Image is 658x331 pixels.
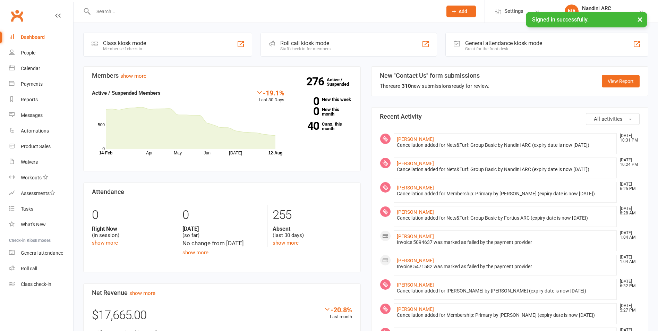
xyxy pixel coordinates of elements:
[92,90,161,96] strong: Active / Suspended Members
[182,239,262,248] div: No change from [DATE]
[21,206,33,212] div: Tasks
[21,281,51,287] div: Class check-in
[504,3,523,19] span: Settings
[92,226,172,232] strong: Right Now
[565,5,579,18] div: NA
[616,206,639,215] time: [DATE] 8:28 AM
[465,46,542,51] div: Great for the front desk
[397,161,434,166] a: [PERSON_NAME]
[21,97,38,102] div: Reports
[9,76,73,92] a: Payments
[21,66,40,71] div: Calendar
[9,261,73,277] a: Roll call
[616,134,639,143] time: [DATE] 10:31 PM
[8,7,26,24] a: Clubworx
[92,226,172,239] div: (in session)
[21,34,45,40] div: Dashboard
[602,75,640,87] a: View Report
[21,128,49,134] div: Automations
[273,226,352,239] div: (last 30 days)
[9,61,73,76] a: Calendar
[465,40,542,46] div: General attendance kiosk mode
[295,97,352,102] a: 0New this week
[380,72,489,79] h3: New "Contact Us" form submissions
[295,107,352,116] a: 0New this month
[182,226,262,239] div: (so far)
[91,7,437,16] input: Search...
[273,205,352,226] div: 255
[182,205,262,226] div: 0
[280,40,331,46] div: Roll call kiosk mode
[21,190,55,196] div: Assessments
[21,144,51,149] div: Product Sales
[397,312,614,318] div: Cancellation added for Membership: Primary by [PERSON_NAME] (expiry date is now [DATE])
[397,282,434,288] a: [PERSON_NAME]
[397,234,434,239] a: [PERSON_NAME]
[295,121,319,131] strong: 40
[327,72,357,92] a: 276Active / Suspended
[397,142,614,148] div: Cancellation added for Nets&Turf: Group Basic by Nandini ARC (expiry date is now [DATE])
[397,258,434,263] a: [PERSON_NAME]
[616,279,639,288] time: [DATE] 6:32 PM
[120,73,146,79] a: show more
[616,182,639,191] time: [DATE] 6:25 PM
[446,6,476,17] button: Add
[532,16,589,23] span: Signed in successfully.
[397,209,434,215] a: [PERSON_NAME]
[9,217,73,232] a: What's New
[324,306,352,321] div: Last month
[397,136,434,142] a: [PERSON_NAME]
[92,289,352,296] h3: Net Revenue
[380,82,489,90] div: There are new submissions ready for review.
[21,250,63,256] div: General attendance
[402,83,411,89] strong: 310
[397,185,434,190] a: [PERSON_NAME]
[397,191,614,197] div: Cancellation added for Membership: Primary by [PERSON_NAME] (expiry date is now [DATE])
[616,255,639,264] time: [DATE] 1:04 AM
[9,170,73,186] a: Workouts
[9,108,73,123] a: Messages
[397,239,614,245] div: Invoice 5094637 was marked as failed by the payment provider
[616,158,639,167] time: [DATE] 10:24 PM
[397,264,614,270] div: Invoice 5471582 was marked as failed by the payment provider
[295,96,319,107] strong: 0
[9,277,73,292] a: Class kiosk mode
[397,167,614,172] div: Cancellation added for Nets&Turf: Group Basic by Nandini ARC (expiry date is now [DATE])
[9,45,73,61] a: People
[295,106,319,117] strong: 0
[21,266,37,271] div: Roll call
[397,306,434,312] a: [PERSON_NAME]
[256,89,284,96] div: -19.1%
[92,188,352,195] h3: Attendance
[273,240,299,246] a: show more
[129,290,155,296] a: show more
[586,113,640,125] button: All activities
[582,5,629,11] div: Nandini ARC
[397,215,614,221] div: Cancellation added for Nets&Turf: Group Basic by Fortius ARC (expiry date is now [DATE])
[9,123,73,139] a: Automations
[582,11,629,18] div: [GEOGRAPHIC_DATA]
[21,222,46,227] div: What's New
[21,112,43,118] div: Messages
[9,201,73,217] a: Tasks
[9,29,73,45] a: Dashboard
[306,76,327,87] strong: 276
[280,46,331,51] div: Staff check-in for members
[9,245,73,261] a: General attendance kiosk mode
[21,159,38,165] div: Waivers
[634,12,646,27] button: ×
[616,231,639,240] time: [DATE] 1:04 AM
[92,240,118,246] a: show more
[92,306,352,329] div: $17,665.00
[397,288,614,294] div: Cancellation added for [PERSON_NAME] by [PERSON_NAME] (expiry date is now [DATE])
[9,92,73,108] a: Reports
[9,139,73,154] a: Product Sales
[324,306,352,313] div: -20.8%
[182,226,262,232] strong: [DATE]
[295,122,352,131] a: 40Canx. this month
[616,304,639,313] time: [DATE] 5:27 PM
[21,50,35,56] div: People
[9,154,73,170] a: Waivers
[21,81,43,87] div: Payments
[9,186,73,201] a: Assessments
